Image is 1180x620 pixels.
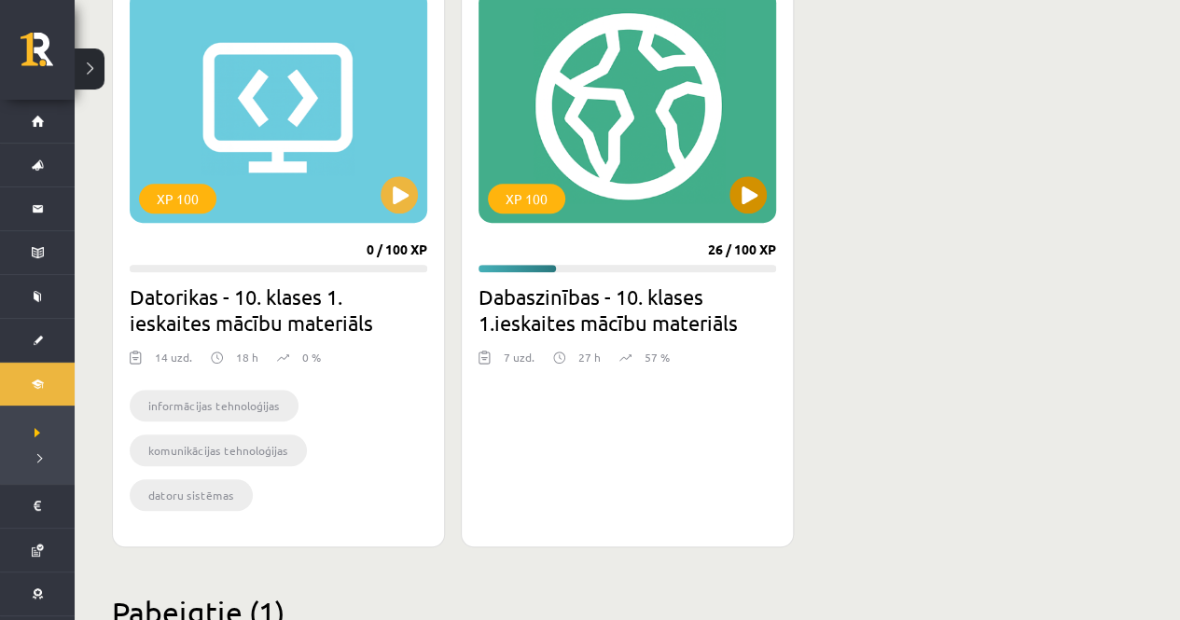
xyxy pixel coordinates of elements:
[130,479,253,511] li: datoru sistēmas
[236,349,258,365] p: 18 h
[578,349,601,365] p: 27 h
[155,349,192,377] div: 14 uzd.
[488,184,565,214] div: XP 100
[130,283,427,336] h2: Datorikas - 10. klases 1. ieskaites mācību materiāls
[479,283,776,336] h2: Dabaszinības - 10. klases 1.ieskaites mācību materiāls
[130,390,298,421] li: informācijas tehnoloģijas
[504,349,534,377] div: 7 uzd.
[139,184,216,214] div: XP 100
[645,349,670,365] p: 57 %
[21,33,75,79] a: Rīgas 1. Tālmācības vidusskola
[130,434,307,466] li: komunikācijas tehnoloģijas
[302,349,321,365] p: 0 %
